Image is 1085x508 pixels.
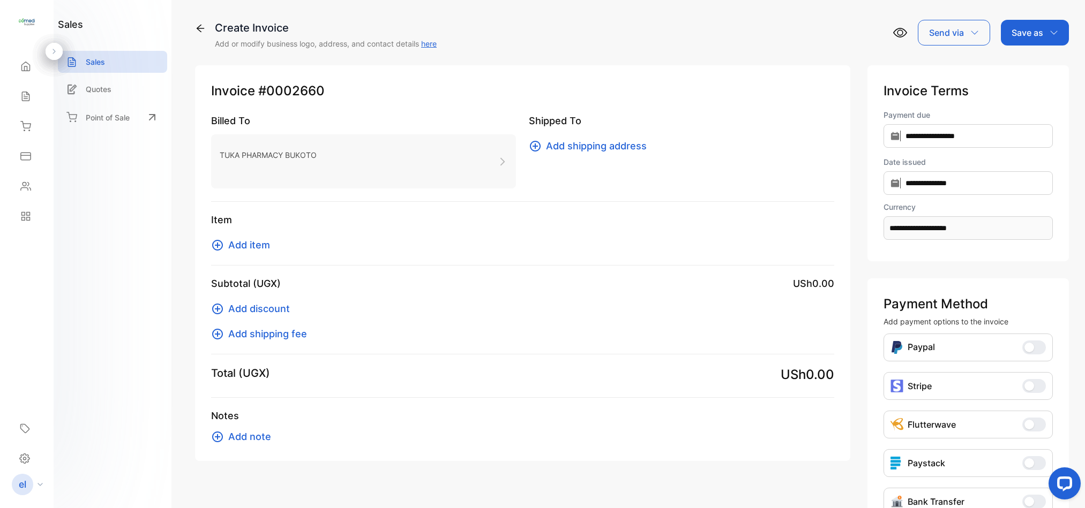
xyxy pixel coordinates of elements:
span: Add shipping fee [228,327,307,341]
img: Icon [891,418,903,431]
span: Add note [228,429,271,444]
div: Create Invoice [215,20,437,36]
a: Quotes [58,78,167,100]
p: Total (UGX) [211,365,270,381]
img: logo [19,14,35,30]
img: Icon [891,340,903,354]
p: Point of Sale [86,112,130,123]
span: Add shipping address [546,139,647,153]
img: Icon [891,495,903,508]
button: Save as [1001,20,1069,46]
p: Stripe [908,380,932,392]
p: Notes [211,408,834,423]
p: Payment Method [884,294,1053,314]
p: Bank Transfer [908,495,964,508]
p: Invoice [211,81,834,101]
img: icon [891,457,903,469]
a: here [421,39,437,48]
p: TUKA PHARMACY BUKOTO [220,147,317,163]
p: Billed To [211,113,516,128]
button: Add note [211,429,278,444]
p: Paypal [908,340,935,354]
span: Add item [228,238,270,252]
p: Add or modify business logo, address, and contact details [215,38,437,49]
a: Point of Sale [58,105,167,129]
img: icon [891,380,903,392]
p: Paystack [908,457,945,469]
p: Save as [1012,26,1043,39]
p: Sales [86,56,105,67]
p: Add payment options to the invoice [884,316,1053,327]
a: Sales [58,51,167,73]
label: Date issued [884,156,1053,168]
p: Send via [929,26,964,39]
p: Quotes [86,84,111,95]
p: Shipped To [529,113,834,128]
span: Add discount [228,301,290,316]
iframe: LiveChat chat widget [1040,463,1085,508]
p: Subtotal (UGX) [211,276,281,291]
button: Add item [211,238,276,252]
p: Item [211,213,834,227]
p: Flutterwave [908,418,956,431]
button: Add shipping fee [211,327,313,341]
label: Currency [884,201,1053,213]
p: Invoice Terms [884,81,1053,101]
span: #0002660 [258,81,325,101]
span: USh0.00 [793,276,834,291]
span: USh0.00 [781,365,834,384]
h1: sales [58,17,83,32]
label: Payment due [884,109,1053,120]
p: el [19,477,26,491]
button: Send via [918,20,990,46]
button: Add shipping address [529,139,653,153]
button: Add discount [211,301,296,316]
